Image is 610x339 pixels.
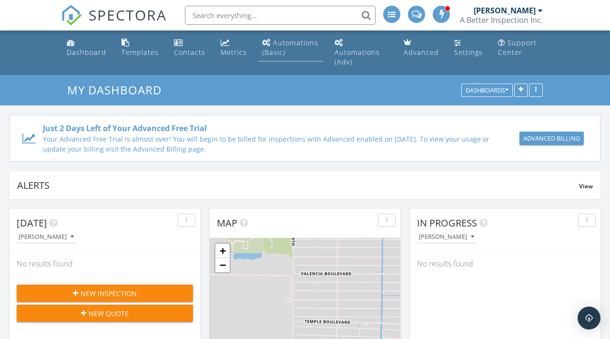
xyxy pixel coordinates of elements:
div: A Better Inspection Inc. [460,15,543,25]
span: SPECTORA [89,5,167,25]
div: No results found [410,251,600,277]
a: Dashboard [63,34,110,62]
div: Metrics [221,48,247,57]
span: Map [217,216,237,229]
div: Templates [122,48,159,57]
div: No results found [10,251,200,277]
a: SPECTORA [61,13,167,33]
a: Support Center [494,34,547,62]
div: Your Advanced Free Trial is almost over! You will begin to be billed for inspections with Advance... [43,134,497,154]
span: New Inspection [81,288,137,298]
div: Support Center [498,38,537,57]
button: Advanced Billing [519,132,584,145]
button: [PERSON_NAME] [417,231,476,244]
div: Alerts [17,179,579,192]
button: Dashboards [461,84,513,97]
a: Templates [118,34,163,62]
a: Zoom out [215,258,230,272]
a: Automations (Advanced) [331,34,392,71]
div: Advanced Billing [523,134,580,144]
a: Metrics [217,34,251,62]
div: Dashboard [67,48,106,57]
span: [DATE] [17,216,47,229]
div: Advanced [404,48,439,57]
a: Contacts [170,34,209,62]
input: Search everything... [185,6,376,25]
button: New Quote [17,305,193,322]
div: Automations (Adv) [335,48,380,66]
div: [PERSON_NAME] [419,234,474,240]
div: Open Intercom Messenger [578,307,600,329]
span: New Quote [89,308,129,318]
a: Settings [450,34,487,62]
span: View [579,182,593,190]
button: [PERSON_NAME] [17,231,76,244]
span: In Progress [417,216,477,229]
div: Automations (Basic) [262,38,318,57]
div: Just 2 Days Left of Your Advanced Free Trial [43,123,497,134]
div: Settings [454,48,483,57]
div: Contacts [174,48,205,57]
a: Automations (Basic) [258,34,323,62]
a: Advanced [400,34,443,62]
div: Dashboards [466,87,508,94]
div: [PERSON_NAME] [474,6,536,15]
a: My Dashboard [67,82,170,98]
button: New Inspection [17,285,193,302]
img: The Best Home Inspection Software - Spectora [61,5,82,26]
div: [PERSON_NAME] [19,234,74,240]
a: Zoom in [215,244,230,258]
